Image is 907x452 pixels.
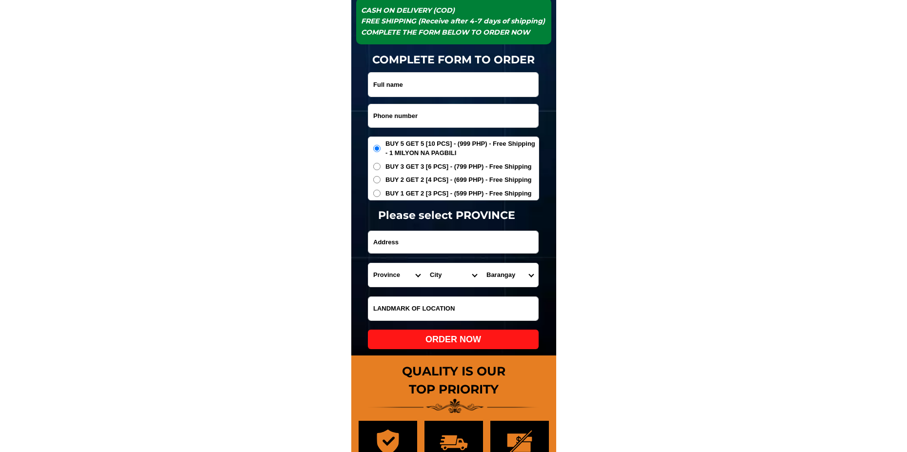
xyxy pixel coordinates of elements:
h1: CASH ON DELIVERY (COD) FREE SHIPPING (Receive after 4-7 days of shipping) COMPLETE THE FORM BELOW... [361,5,546,38]
div: ORDER NOW [368,333,539,346]
h1: COMPLETE FORM TO ORDER [351,52,556,68]
select: Select province [368,263,425,287]
span: BUY 1 GET 2 [3 PCS] - (599 PHP) - Free Shipping [385,189,532,198]
input: Input LANDMARKOFLOCATION [368,297,538,320]
select: Select commune [482,263,538,287]
input: BUY 5 GET 5 [10 PCS] - (999 PHP) - Free Shipping - 1 MILYON NA PAGBILI [373,145,381,152]
select: Select district [425,263,482,287]
span: BUY 5 GET 5 [10 PCS] - (999 PHP) - Free Shipping - 1 MILYON NA PAGBILI [385,139,539,158]
input: Input address [368,231,538,253]
input: BUY 2 GET 2 [4 PCS] - (699 PHP) - Free Shipping [373,176,381,183]
input: Input phone_number [368,104,538,127]
h1: Please select PROVINCE [344,207,549,223]
h1: QUALITY IS OUR TOP PRIORITY [351,362,556,399]
input: Input full_name [368,73,538,97]
input: BUY 3 GET 3 [6 PCS] - (799 PHP) - Free Shipping [373,163,381,170]
span: BUY 3 GET 3 [6 PCS] - (799 PHP) - Free Shipping [385,162,532,172]
input: BUY 1 GET 2 [3 PCS] - (599 PHP) - Free Shipping [373,190,381,197]
span: BUY 2 GET 2 [4 PCS] - (699 PHP) - Free Shipping [385,175,532,185]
